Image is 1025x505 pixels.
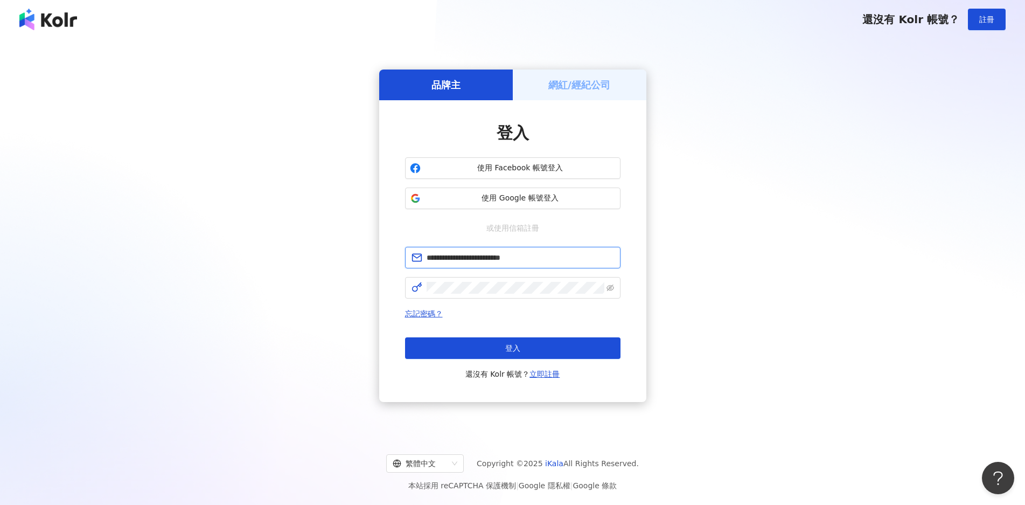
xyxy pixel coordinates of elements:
[425,193,616,204] span: 使用 Google 帳號登入
[519,481,570,490] a: Google 隱私權
[497,123,529,142] span: 登入
[573,481,617,490] a: Google 條款
[606,284,614,292] span: eye-invisible
[968,9,1006,30] button: 註冊
[405,337,620,359] button: 登入
[425,163,616,174] span: 使用 Facebook 帳號登入
[548,78,610,92] h5: 網紅/經紀公司
[862,13,959,26] span: 還沒有 Kolr 帳號？
[477,457,639,470] span: Copyright © 2025 All Rights Reserved.
[505,344,520,352] span: 登入
[405,309,443,318] a: 忘記密碼？
[529,370,560,378] a: 立即註冊
[979,15,994,24] span: 註冊
[431,78,461,92] h5: 品牌主
[479,222,547,234] span: 或使用信箱註冊
[516,481,519,490] span: |
[982,462,1014,494] iframe: Help Scout Beacon - Open
[408,479,617,492] span: 本站採用 reCAPTCHA 保護機制
[570,481,573,490] span: |
[465,368,560,381] span: 還沒有 Kolr 帳號？
[393,455,448,472] div: 繁體中文
[19,9,77,30] img: logo
[405,188,620,209] button: 使用 Google 帳號登入
[405,157,620,179] button: 使用 Facebook 帳號登入
[545,459,563,468] a: iKala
